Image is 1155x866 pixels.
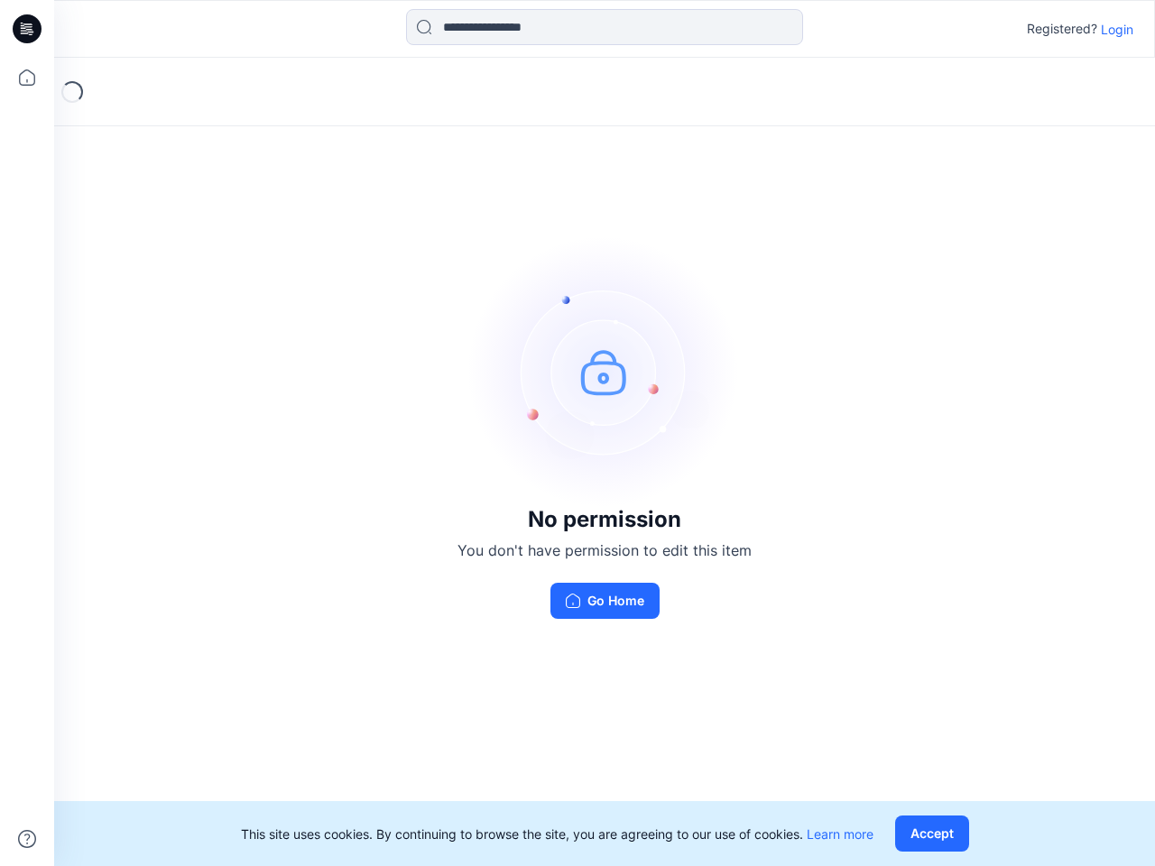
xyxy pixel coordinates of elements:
[1027,18,1097,40] p: Registered?
[895,815,969,852] button: Accept
[469,236,740,507] img: no-perm.svg
[1101,20,1133,39] p: Login
[550,583,660,619] button: Go Home
[457,539,752,561] p: You don't have permission to edit this item
[241,825,873,843] p: This site uses cookies. By continuing to browse the site, you are agreeing to our use of cookies.
[807,826,873,842] a: Learn more
[457,507,752,532] h3: No permission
